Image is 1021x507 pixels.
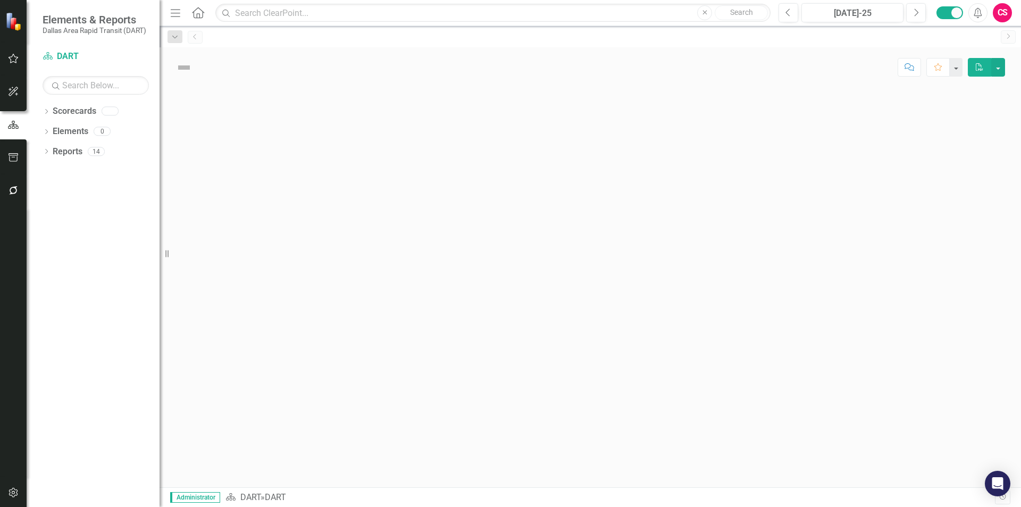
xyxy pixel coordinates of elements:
span: Elements & Reports [43,13,146,26]
button: CS [993,3,1012,22]
div: Open Intercom Messenger [985,471,1010,496]
input: Search ClearPoint... [215,4,771,22]
span: Administrator [170,492,220,503]
img: ClearPoint Strategy [4,11,24,31]
small: Dallas Area Rapid Transit (DART) [43,26,146,35]
div: » [225,492,995,504]
a: Scorecards [53,105,96,118]
a: DART [43,51,149,63]
div: 14 [88,147,105,156]
div: [DATE]-25 [805,7,900,20]
a: DART [240,492,261,502]
div: 0 [94,127,111,136]
a: Reports [53,146,82,158]
div: DART [265,492,286,502]
a: Elements [53,126,88,138]
img: Not Defined [175,59,193,76]
span: Search [730,8,753,16]
button: Search [715,5,768,20]
input: Search Below... [43,76,149,95]
button: [DATE]-25 [801,3,903,22]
